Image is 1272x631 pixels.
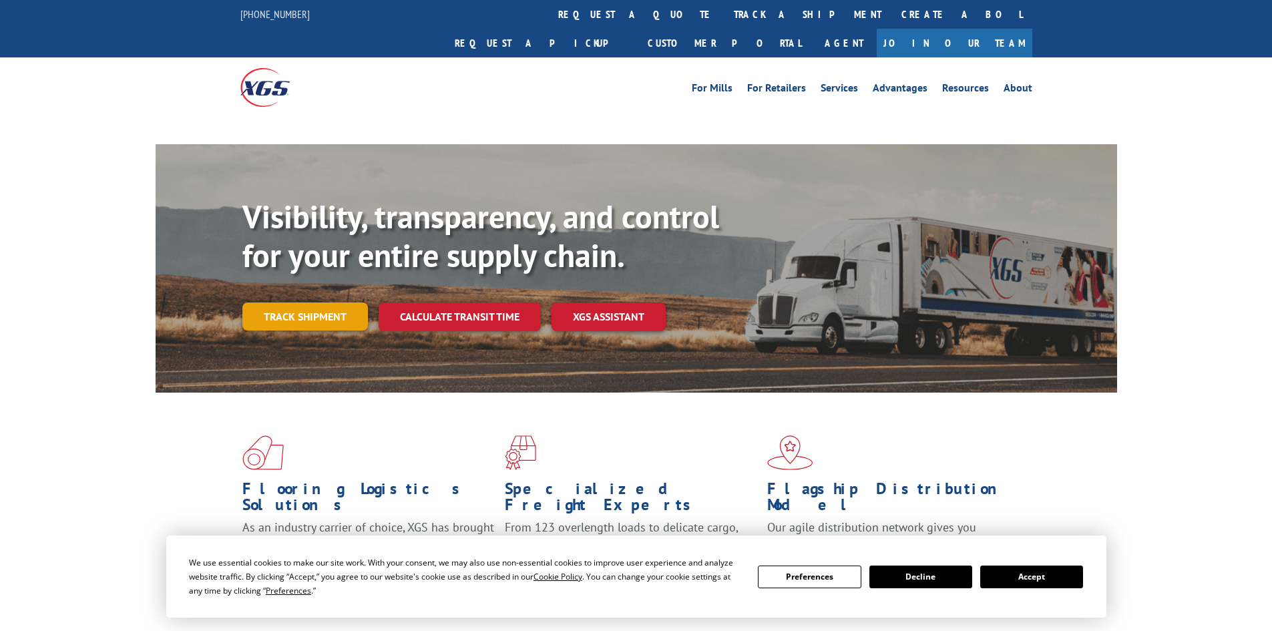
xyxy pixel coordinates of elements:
[1004,83,1032,97] a: About
[747,83,806,97] a: For Retailers
[242,435,284,470] img: xgs-icon-total-supply-chain-intelligence-red
[242,519,494,567] span: As an industry carrier of choice, XGS has brought innovation and dedication to flooring logistics...
[534,571,582,582] span: Cookie Policy
[942,83,989,97] a: Resources
[638,29,811,57] a: Customer Portal
[445,29,638,57] a: Request a pickup
[767,435,813,470] img: xgs-icon-flagship-distribution-model-red
[692,83,732,97] a: For Mills
[505,519,757,579] p: From 123 overlength loads to delicate cargo, our experienced staff knows the best way to move you...
[242,481,495,519] h1: Flooring Logistics Solutions
[242,302,368,331] a: Track shipment
[379,302,541,331] a: Calculate transit time
[189,556,742,598] div: We use essential cookies to make our site work. With your consent, we may also use non-essential ...
[767,519,1013,551] span: Our agile distribution network gives you nationwide inventory management on demand.
[266,585,311,596] span: Preferences
[505,435,536,470] img: xgs-icon-focused-on-flooring-red
[505,481,757,519] h1: Specialized Freight Experts
[980,566,1083,588] button: Accept
[758,566,861,588] button: Preferences
[242,196,719,276] b: Visibility, transparency, and control for your entire supply chain.
[821,83,858,97] a: Services
[240,7,310,21] a: [PHONE_NUMBER]
[166,536,1106,618] div: Cookie Consent Prompt
[552,302,666,331] a: XGS ASSISTANT
[767,481,1020,519] h1: Flagship Distribution Model
[811,29,877,57] a: Agent
[877,29,1032,57] a: Join Our Team
[873,83,927,97] a: Advantages
[869,566,972,588] button: Decline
